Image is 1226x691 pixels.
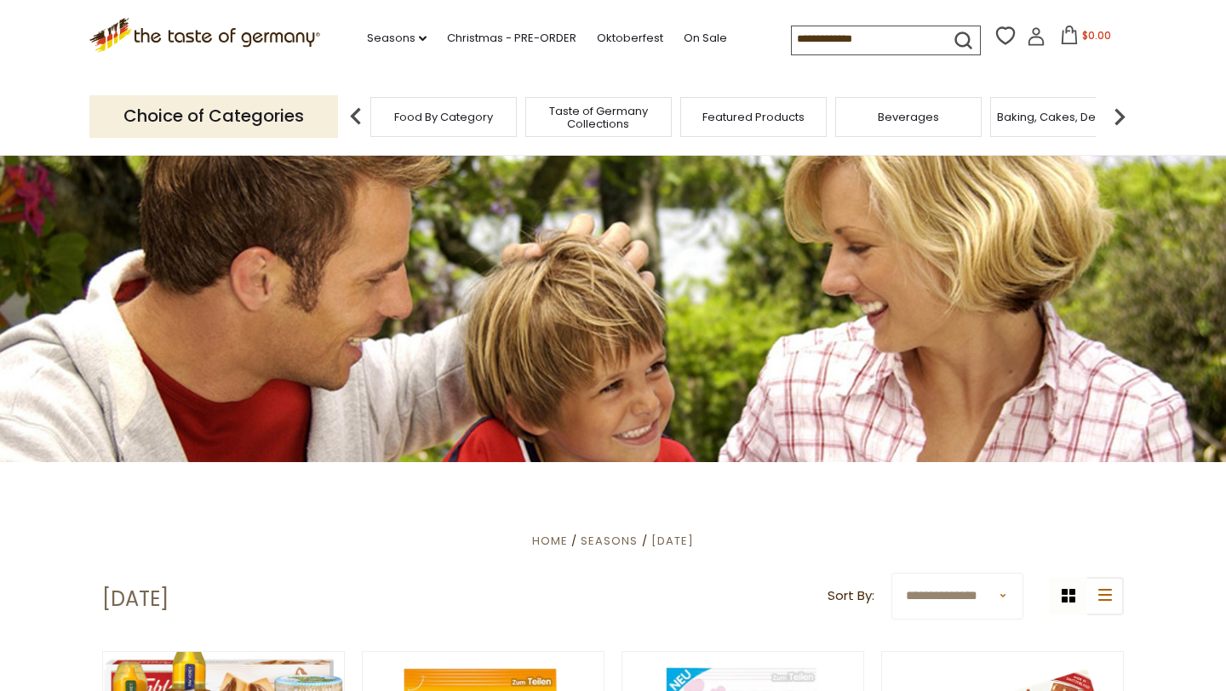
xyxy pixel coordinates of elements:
a: Christmas - PRE-ORDER [447,29,576,48]
a: Seasons [367,29,427,48]
a: Baking, Cakes, Desserts [997,111,1129,123]
button: $0.00 [1049,26,1121,51]
a: Food By Category [394,111,493,123]
p: Choice of Categories [89,95,338,137]
a: On Sale [684,29,727,48]
a: Beverages [878,111,939,123]
a: Featured Products [702,111,805,123]
a: Home [532,533,568,549]
a: Taste of Germany Collections [530,105,667,130]
a: [DATE] [651,533,694,549]
img: previous arrow [339,100,373,134]
span: $0.00 [1082,28,1111,43]
img: next arrow [1103,100,1137,134]
h1: [DATE] [102,586,169,612]
label: Sort By: [828,585,874,607]
a: Seasons [581,533,638,549]
a: Oktoberfest [597,29,663,48]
